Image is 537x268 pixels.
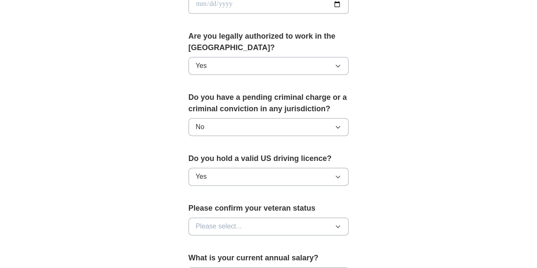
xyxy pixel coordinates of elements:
label: Do you hold a valid US driving licence? [188,153,349,164]
label: Are you legally authorized to work in the [GEOGRAPHIC_DATA]? [188,31,349,54]
label: Do you have a pending criminal charge or a criminal conviction in any jurisdiction? [188,92,349,115]
button: Yes [188,57,349,75]
button: Please select... [188,217,349,235]
span: No [196,122,204,132]
button: Yes [188,168,349,186]
button: No [188,118,349,136]
span: Yes [196,61,207,71]
label: What is your current annual salary? [188,252,349,264]
label: Please confirm your veteran status [188,203,349,214]
span: Yes [196,172,207,182]
span: Please select... [196,221,242,231]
